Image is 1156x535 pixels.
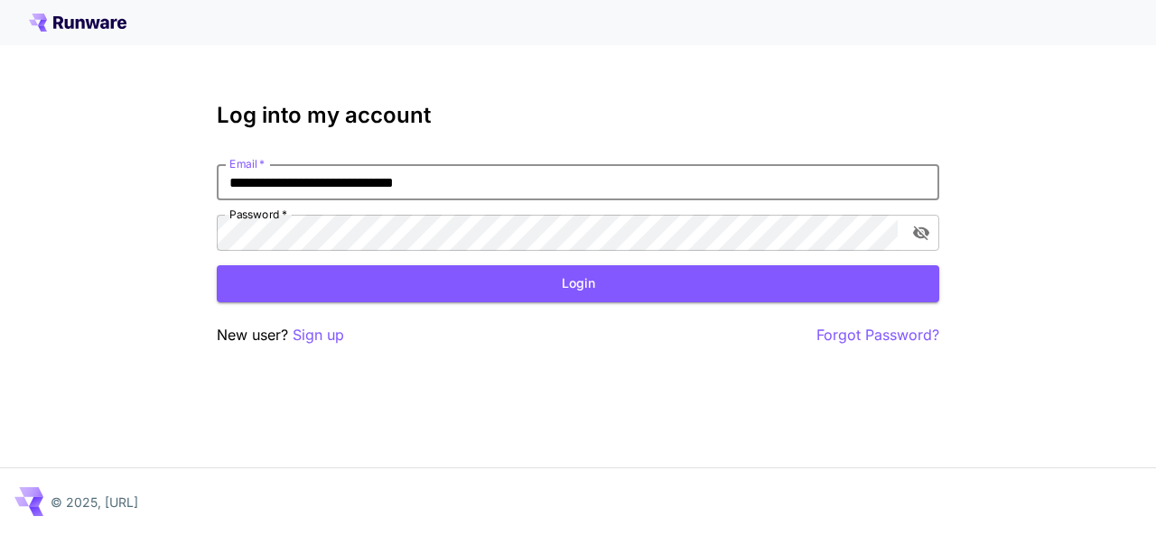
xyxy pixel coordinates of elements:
label: Email [229,156,265,171]
p: © 2025, [URL] [51,493,138,512]
p: New user? [217,324,344,346]
button: toggle password visibility [905,217,937,249]
button: Sign up [293,324,344,346]
button: Login [217,265,939,302]
label: Password [229,207,287,222]
h3: Log into my account [217,103,939,128]
button: Forgot Password? [816,324,939,346]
